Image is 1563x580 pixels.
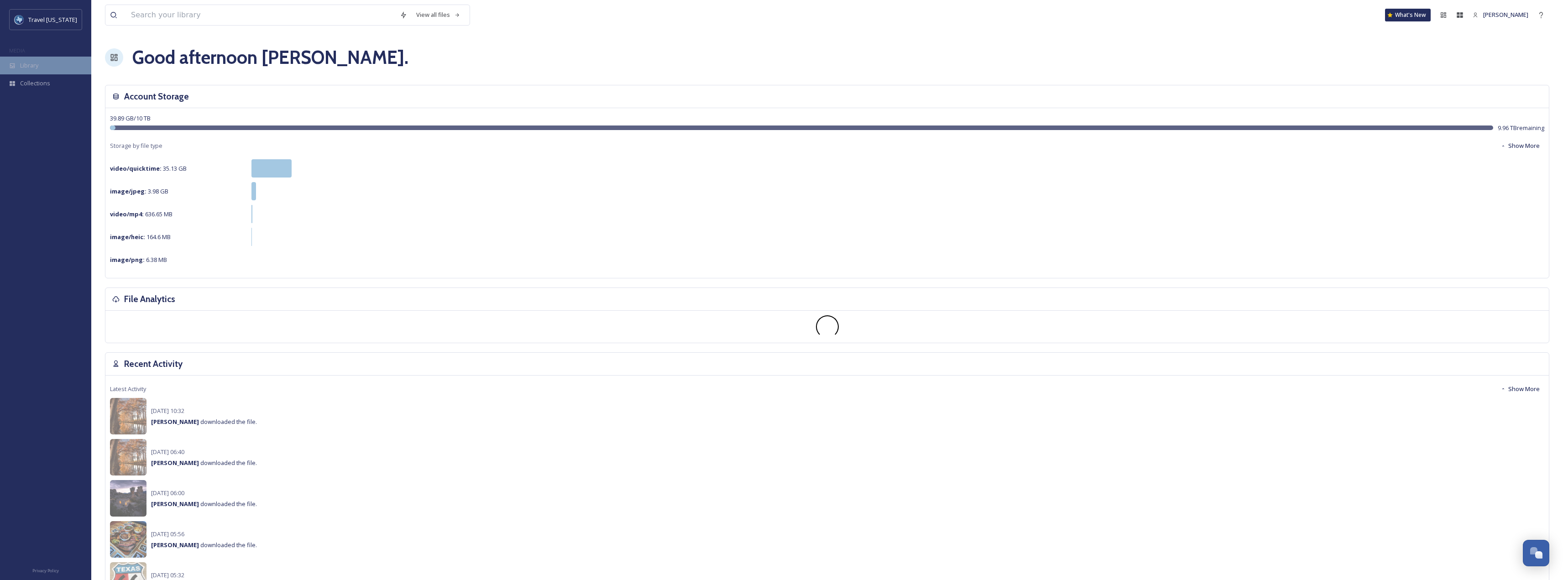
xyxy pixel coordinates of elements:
[110,187,146,195] strong: image/jpeg :
[110,256,167,264] span: 6.38 MB
[110,114,151,122] span: 39.89 GB / 10 TB
[110,164,162,172] strong: video/quicktime :
[151,448,184,456] span: [DATE] 06:40
[110,233,145,241] strong: image/heic :
[1483,10,1528,19] span: [PERSON_NAME]
[132,44,408,71] h1: Good afternoon [PERSON_NAME] .
[110,521,146,558] img: df279992-306b-445d-8a59-a7a636012faf.jpg
[110,141,162,150] span: Storage by file type
[110,480,146,517] img: be559963-6909-4266-b969-e03231400964.jpg
[110,210,173,218] span: 636.65 MB
[151,541,199,549] strong: [PERSON_NAME]
[412,6,465,24] a: View all files
[1498,124,1544,132] span: 9.96 TB remaining
[110,187,168,195] span: 3.98 GB
[124,357,183,371] h3: Recent Activity
[151,489,184,497] span: [DATE] 06:00
[151,530,184,538] span: [DATE] 05:56
[151,418,257,426] span: downloaded the file.
[110,233,171,241] span: 164.6 MB
[32,568,59,574] span: Privacy Policy
[110,385,146,393] span: Latest Activity
[151,407,184,415] span: [DATE] 10:32
[151,459,199,467] strong: [PERSON_NAME]
[9,47,25,54] span: MEDIA
[151,541,257,549] span: downloaded the file.
[28,16,77,24] span: Travel [US_STATE]
[20,61,38,70] span: Library
[20,79,50,88] span: Collections
[126,5,395,25] input: Search your library
[110,256,145,264] strong: image/png :
[151,571,184,579] span: [DATE] 05:32
[151,459,257,467] span: downloaded the file.
[110,210,144,218] strong: video/mp4 :
[151,500,199,508] strong: [PERSON_NAME]
[110,398,146,434] img: 7d23600c-55ab-4c09-b0b5-8c34fc1a302b.jpg
[110,164,187,172] span: 35.13 GB
[1496,137,1544,155] button: Show More
[32,564,59,575] a: Privacy Policy
[124,293,175,306] h3: File Analytics
[151,500,257,508] span: downloaded the file.
[1496,380,1544,398] button: Show More
[151,418,199,426] strong: [PERSON_NAME]
[110,439,146,475] img: 7d23600c-55ab-4c09-b0b5-8c34fc1a302b.jpg
[15,15,24,24] img: images%20%281%29.jpeg
[1385,9,1431,21] a: What's New
[1468,6,1533,24] a: [PERSON_NAME]
[1523,540,1549,566] button: Open Chat
[124,90,189,103] h3: Account Storage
